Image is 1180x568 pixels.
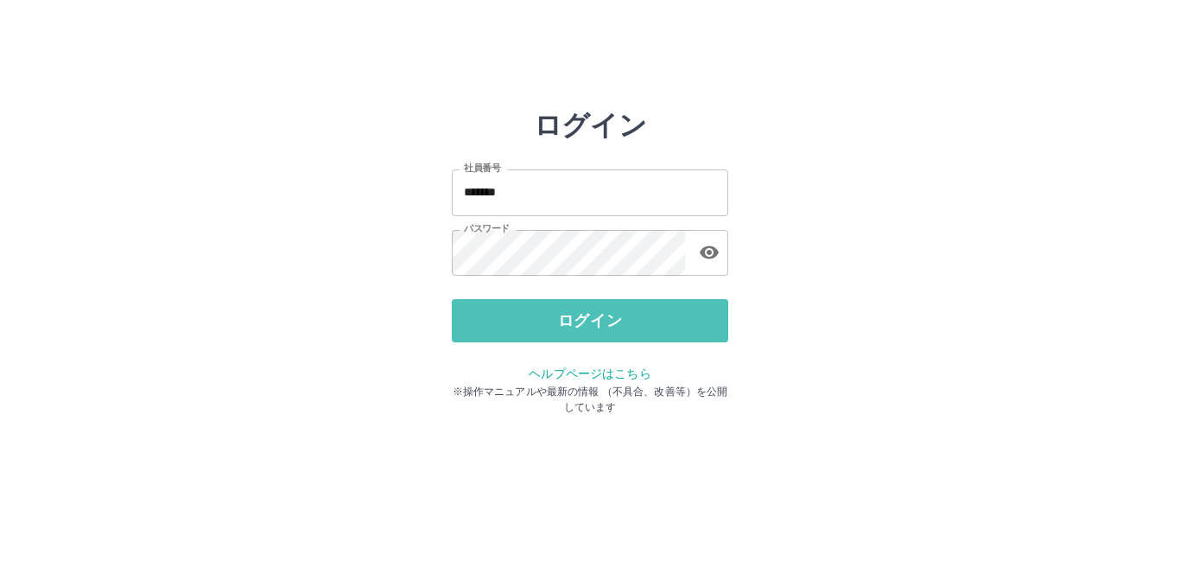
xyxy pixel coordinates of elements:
[464,162,500,175] label: 社員番号
[452,299,728,342] button: ログイン
[464,222,510,235] label: パスワード
[452,384,728,415] p: ※操作マニュアルや最新の情報 （不具合、改善等）を公開しています
[534,109,647,142] h2: ログイン
[529,367,650,380] a: ヘルプページはこちら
